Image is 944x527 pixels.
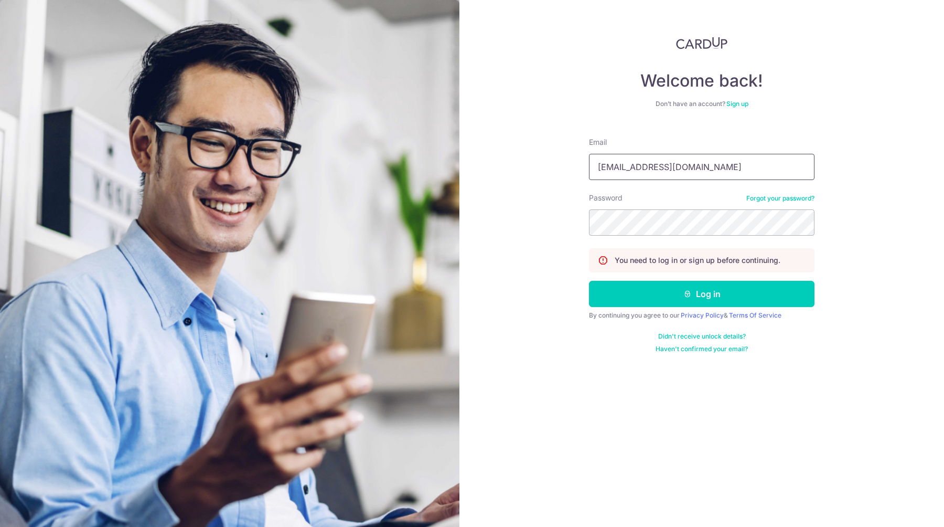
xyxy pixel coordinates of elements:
[589,100,814,108] div: Don’t have an account?
[726,100,748,108] a: Sign up
[589,193,623,203] label: Password
[656,345,748,353] a: Haven't confirmed your email?
[746,194,814,203] a: Forgot your password?
[589,137,607,147] label: Email
[589,154,814,180] input: Enter your Email
[676,37,727,49] img: CardUp Logo
[681,311,724,319] a: Privacy Policy
[729,311,781,319] a: Terms Of Service
[615,255,780,266] p: You need to log in or sign up before continuing.
[589,70,814,91] h4: Welcome back!
[589,281,814,307] button: Log in
[589,311,814,320] div: By continuing you agree to our &
[658,332,746,341] a: Didn't receive unlock details?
